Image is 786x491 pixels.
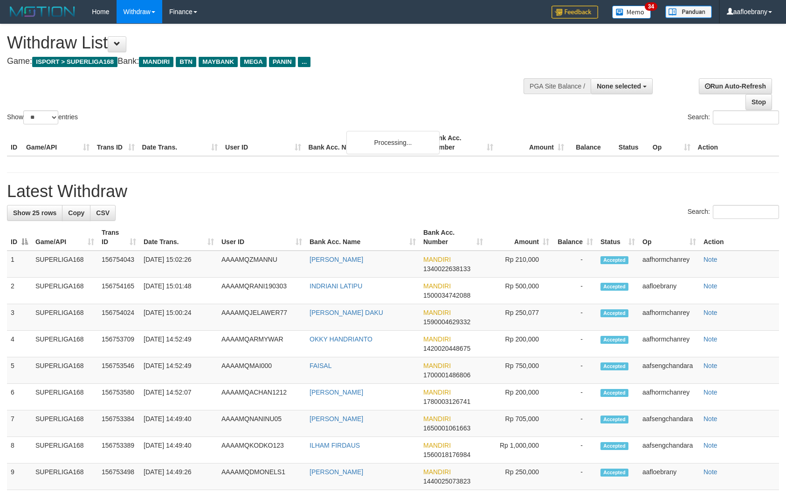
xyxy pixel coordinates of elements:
a: Note [703,309,717,316]
span: MANDIRI [423,309,451,316]
td: - [553,410,597,437]
span: Copy 1420020448675 to clipboard [423,345,470,352]
td: SUPERLIGA168 [32,437,98,464]
td: SUPERLIGA168 [32,357,98,384]
th: Bank Acc. Name: activate to sort column ascending [306,224,420,251]
img: Feedback.jpg [552,6,598,19]
span: Copy 1340022638133 to clipboard [423,265,470,273]
td: AAAAMQNANINU05 [218,410,306,437]
td: [DATE] 15:00:24 [140,304,218,331]
td: 156754024 [98,304,140,331]
h4: Game: Bank: [7,57,515,66]
a: Note [703,415,717,423]
span: BTN [176,57,196,67]
td: [DATE] 15:01:48 [140,278,218,304]
a: Note [703,256,717,263]
td: 2 [7,278,32,304]
td: [DATE] 14:52:07 [140,384,218,410]
a: [PERSON_NAME] [310,389,363,396]
a: Run Auto-Refresh [699,78,772,94]
span: Accepted [600,416,628,423]
td: - [553,304,597,331]
span: MANDIRI [423,468,451,476]
td: - [553,251,597,278]
a: [PERSON_NAME] DAKU [310,309,383,316]
td: - [553,357,597,384]
td: SUPERLIGA168 [32,304,98,331]
span: MANDIRI [139,57,173,67]
td: [DATE] 14:52:49 [140,331,218,357]
th: User ID: activate to sort column ascending [218,224,306,251]
th: Trans ID: activate to sort column ascending [98,224,140,251]
span: Copy [68,209,84,217]
img: MOTION_logo.png [7,5,78,19]
th: Game/API: activate to sort column ascending [32,224,98,251]
th: Status: activate to sort column ascending [597,224,639,251]
td: aafloebrany [639,464,700,490]
td: Rp 250,077 [487,304,553,331]
a: CSV [90,205,116,221]
td: 156753498 [98,464,140,490]
span: Copy 1590004629332 to clipboard [423,318,470,326]
th: User ID [221,130,304,156]
span: Accepted [600,389,628,397]
th: Op: activate to sort column ascending [639,224,700,251]
div: Processing... [346,131,440,154]
th: Action [694,130,779,156]
td: Rp 200,000 [487,384,553,410]
td: aafloebrany [639,278,700,304]
label: Search: [688,110,779,124]
a: OKKY HANDRIANTO [310,335,372,343]
span: Accepted [600,469,628,477]
span: MANDIRI [423,362,451,369]
a: Note [703,442,717,449]
th: Amount [497,130,568,156]
th: Trans ID [93,130,138,156]
input: Search: [713,205,779,219]
th: Bank Acc. Number [427,130,497,156]
th: Date Trans. [138,130,221,156]
span: None selected [597,82,641,90]
th: Balance [568,130,615,156]
th: Game/API [22,130,93,156]
span: Accepted [600,283,628,291]
td: - [553,384,597,410]
td: 4 [7,331,32,357]
a: ILHAM FIRDAUS [310,442,360,449]
td: 156754165 [98,278,140,304]
th: Date Trans.: activate to sort column ascending [140,224,218,251]
span: CSV [96,209,110,217]
td: 156753580 [98,384,140,410]
h1: Withdraw List [7,34,515,52]
td: 6 [7,384,32,410]
td: AAAAMQARMYWAR [218,331,306,357]
th: Status [615,130,649,156]
td: AAAAMQKODKO123 [218,437,306,464]
span: MANDIRI [423,415,451,423]
span: MANDIRI [423,282,451,290]
img: panduan.png [665,6,712,18]
span: MANDIRI [423,335,451,343]
h1: Latest Withdraw [7,182,779,201]
a: INDRIANI LATIPU [310,282,362,290]
span: MANDIRI [423,442,451,449]
td: aafhormchanrey [639,304,700,331]
td: AAAAMQZMANNU [218,251,306,278]
a: Show 25 rows [7,205,62,221]
span: MANDIRI [423,389,451,396]
span: Accepted [600,336,628,344]
td: AAAAMQDMONELS1 [218,464,306,490]
td: 156754043 [98,251,140,278]
th: Bank Acc. Number: activate to sort column ascending [420,224,487,251]
td: 8 [7,437,32,464]
span: Copy 1780003126741 to clipboard [423,398,470,405]
td: 7 [7,410,32,437]
a: FAISAL [310,362,331,369]
td: aafsengchandara [639,410,700,437]
td: 156753384 [98,410,140,437]
a: Note [703,335,717,343]
td: Rp 200,000 [487,331,553,357]
td: AAAAMQRANI190303 [218,278,306,304]
span: Accepted [600,256,628,264]
td: 156753709 [98,331,140,357]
